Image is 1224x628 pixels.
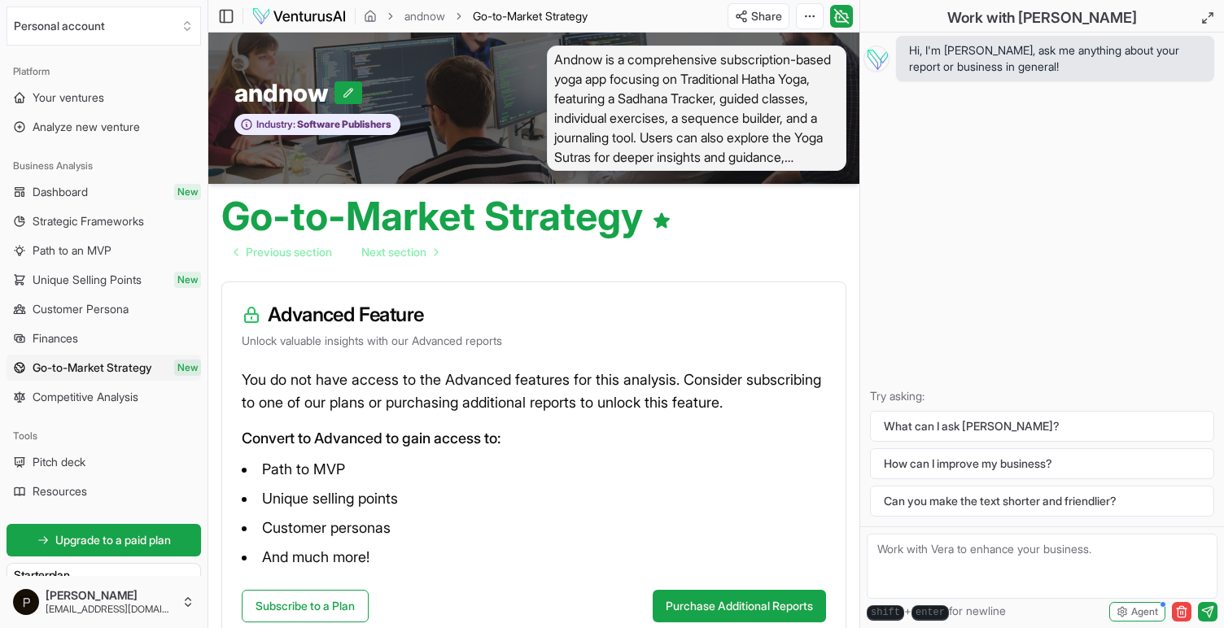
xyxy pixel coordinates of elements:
h1: Go-to-Market Strategy [221,197,671,236]
p: Convert to Advanced to gain access to: [242,427,826,450]
span: Industry: [256,118,295,131]
div: Platform [7,59,201,85]
p: Try asking: [870,388,1214,404]
span: Upgrade to a paid plan [55,532,171,548]
a: Unique Selling PointsNew [7,267,201,293]
span: Hi, I'm [PERSON_NAME], ask me anything about your report or business in general! [909,42,1201,75]
a: Upgrade to a paid plan [7,524,201,556]
span: Customer Persona [33,301,129,317]
img: logo [251,7,347,26]
a: Path to an MVP [7,238,201,264]
span: Next section [361,244,426,260]
button: Share [728,3,789,29]
a: Analyze new venture [7,114,201,140]
span: New [174,360,201,376]
button: What can I ask [PERSON_NAME]? [870,411,1214,442]
button: [PERSON_NAME][EMAIL_ADDRESS][DOMAIN_NAME] [7,582,201,621]
span: Go-to-Market Strategy [473,8,588,24]
h3: Advanced Feature [242,302,826,328]
li: Customer personas [242,515,826,541]
a: Strategic Frameworks [7,208,201,234]
span: Go-to-Market Strategy [473,9,588,23]
kbd: shift [867,605,904,621]
span: Previous section [246,244,332,260]
span: Resources [33,483,87,499]
img: ALV-UjXAJngHXsJUHZbYG_jOP_TnBa_8N4UslIZGUzoXw0UOY4VustAGr3-7bCBC2qg--V42jOMu0wNn9lgWisSBidASfitqt... [13,589,39,615]
span: Strategic Frameworks [33,213,144,229]
span: Agent [1131,605,1158,618]
span: Path to an MVP [33,242,111,259]
button: Can you make the text shorter and friendlier? [870,486,1214,517]
span: Finances [33,330,78,347]
p: Unlock valuable insights with our Advanced reports [242,333,826,349]
span: Your ventures [33,89,104,106]
nav: pagination [221,236,451,268]
a: Your ventures [7,85,201,111]
h3: Starter plan [14,567,194,583]
span: New [174,184,201,200]
li: And much more! [242,544,826,570]
span: [EMAIL_ADDRESS][DOMAIN_NAME] [46,603,175,616]
nav: breadcrumb [364,8,588,24]
a: Go to previous page [221,236,345,268]
span: Share [751,8,782,24]
a: Go-to-Market StrategyNew [7,355,201,381]
a: Finances [7,325,201,351]
button: Purchase Additional Reports [653,590,826,622]
div: Tools [7,423,201,449]
kbd: enter [911,605,949,621]
span: New [174,272,201,288]
a: Pitch deck [7,449,201,475]
a: Resources [7,478,201,504]
button: How can I improve my business? [870,448,1214,479]
span: Software Publishers [295,118,391,131]
span: + for newline [867,603,1006,621]
li: Unique selling points [242,486,826,512]
li: Path to MVP [242,456,826,482]
button: Agent [1109,602,1165,621]
a: Go to next page [348,236,451,268]
div: Business Analysis [7,153,201,179]
span: Analyze new venture [33,119,140,135]
span: Pitch deck [33,454,85,470]
button: Industry:Software Publishers [234,114,400,136]
button: Select an organization [7,7,201,46]
a: Subscribe to a Plan [242,590,369,622]
span: Dashboard [33,184,88,200]
p: You do not have access to the Advanced features for this analysis. Consider subscribing to one of... [242,369,826,414]
span: [PERSON_NAME] [46,588,175,603]
a: andnow [404,8,445,24]
img: Vera [863,46,890,72]
a: Customer Persona [7,296,201,322]
span: Competitive Analysis [33,389,138,405]
span: andnow [234,78,334,107]
span: Unique Selling Points [33,272,142,288]
h2: Work with [PERSON_NAME] [947,7,1137,29]
span: Andnow is a comprehensive subscription-based yoga app focusing on Traditional Hatha Yoga, featuri... [547,46,846,171]
span: Go-to-Market Strategy [33,360,152,376]
a: DashboardNew [7,179,201,205]
a: Competitive Analysis [7,384,201,410]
